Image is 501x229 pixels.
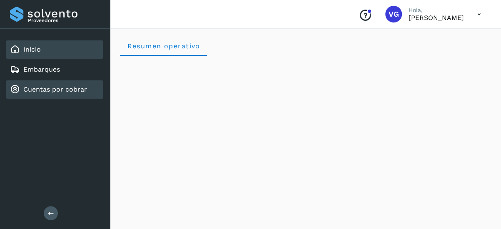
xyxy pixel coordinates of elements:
div: Embarques [6,60,103,79]
div: Cuentas por cobrar [6,80,103,99]
p: Hola, [409,7,464,14]
a: Cuentas por cobrar [23,85,87,93]
p: Proveedores [28,17,100,23]
span: Resumen operativo [127,42,200,50]
a: Embarques [23,65,60,73]
p: VIRIDIANA GONZALEZ MENDOZA [409,14,464,22]
a: Inicio [23,45,41,53]
div: Inicio [6,40,103,59]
